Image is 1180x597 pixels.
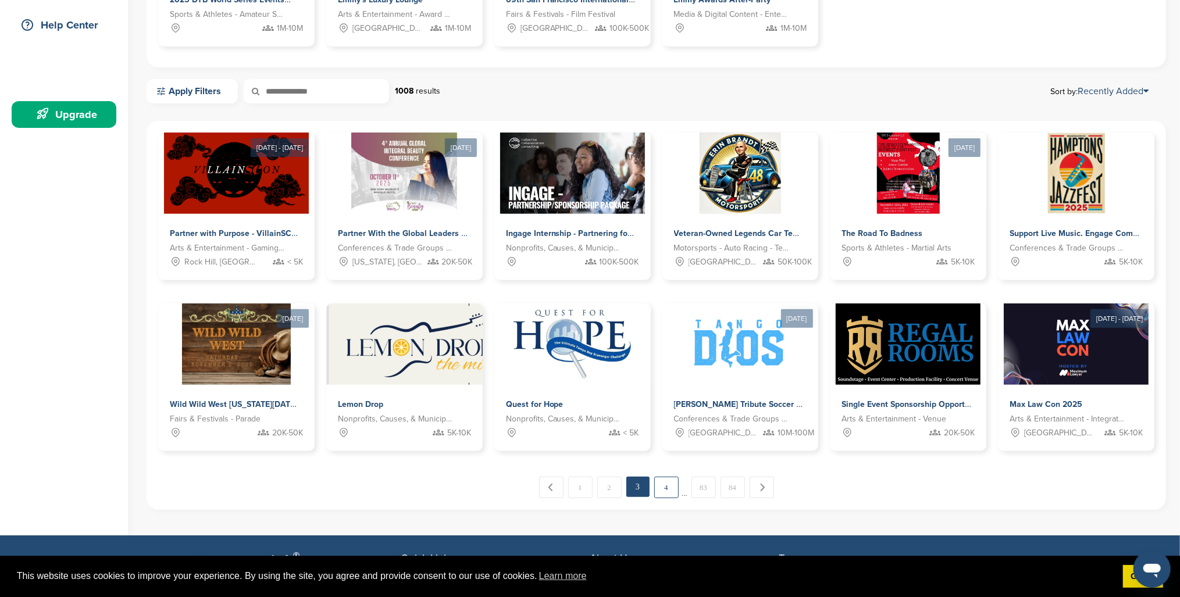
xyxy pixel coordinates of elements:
[830,303,986,451] a: Sponsorpitch & Single Event Sponsorship Opportunities Arts & Entertainment - Venue 20K-50K
[662,133,819,280] a: Sponsorpitch & Veteran-Owned Legends Car Team Driving Racing Excellence and Community Impact Acro...
[505,303,640,385] img: Sponsorpitch &
[842,399,990,409] span: Single Event Sponsorship Opportunities
[287,256,303,269] span: < 5K
[590,552,633,564] span: About Us
[164,133,309,214] img: Sponsorpitch &
[212,553,401,570] p: SponsorPitch
[442,256,473,269] span: 20K-50K
[352,22,425,35] span: [GEOGRAPHIC_DATA], [GEOGRAPHIC_DATA]
[779,552,807,564] span: Terms
[338,8,454,21] span: Arts & Entertainment - Award Show
[170,399,326,409] span: Wild Wild West [US_STATE][DATE] Parade
[351,133,457,214] img: Sponsorpitch &
[251,138,309,157] div: [DATE] - [DATE]
[674,8,790,21] span: Media & Digital Content - Entertainment
[830,114,986,280] a: [DATE] Sponsorpitch & The Road To Badness Sports & Athletes - Martial Arts 5K-10K
[506,242,622,255] span: Nonprofits, Causes, & Municipalities - Education
[1046,133,1107,214] img: Sponsorpitch &
[691,477,716,498] a: 83
[877,133,940,214] img: Sponsorpitch &
[12,12,116,38] a: Help Center
[338,228,511,238] span: Partner With the Global Leaders in Aesthetics
[568,477,593,498] a: 1
[445,22,471,35] span: 1M-10M
[689,256,761,269] span: [GEOGRAPHIC_DATA], [GEOGRAPHIC_DATA], [GEOGRAPHIC_DATA], [GEOGRAPHIC_DATA]
[395,86,413,96] strong: 1008
[170,242,286,255] span: Arts & Entertainment - Gaming Conventions
[700,133,781,214] img: Sponsorpitch &
[668,303,812,385] img: Sponsorpitch &
[326,303,521,385] img: Sponsorpitch &
[170,228,323,238] span: Partner with Purpose - VillainSCon 2025
[182,303,291,385] img: Sponsorpitch &
[780,22,807,35] span: 1M-10M
[338,242,454,255] span: Conferences & Trade Groups - Health and Wellness
[1133,550,1171,588] iframe: Button to launch messaging window
[998,285,1154,451] a: [DATE] - [DATE] Sponsorpitch & Max Law Con 2025 Arts & Entertainment - Integration - Business [GE...
[654,477,679,498] a: 4
[326,114,483,280] a: [DATE] Sponsorpitch & Partner With the Global Leaders in Aesthetics Conferences & Trade Groups - ...
[951,256,975,269] span: 5K-10K
[1119,256,1143,269] span: 5K-10K
[674,413,790,426] span: Conferences & Trade Groups - Sports
[326,303,483,451] a: Sponsorpitch & Lemon Drop Nonprofits, Causes, & Municipalities - Health and Wellness 5K-10K
[500,133,645,214] img: Sponsorpitch &
[778,427,814,439] span: 10M-100M
[1123,565,1163,588] a: dismiss cookie message
[662,285,819,451] a: [DATE] Sponsorpitch & [PERSON_NAME] Tribute Soccer Match with current soccer legends at the Ameri...
[494,133,651,280] a: Sponsorpitch & Ingage Internship - Partnering for Success Nonprofits, Causes, & Municipalities - ...
[170,8,286,21] span: Sports & Athletes - Amateur Sports Leagues
[158,114,315,280] a: [DATE] - [DATE] Sponsorpitch & Partner with Purpose - VillainSCon 2025 Arts & Entertainment - Gam...
[682,477,688,498] span: …
[1010,399,1082,409] span: Max Law Con 2025
[294,548,300,563] span: ®
[674,399,1035,409] span: [PERSON_NAME] Tribute Soccer Match with current soccer legends at the American Dream Mall
[998,133,1154,280] a: Sponsorpitch & Support Live Music. Engage Community. Amplify Your Brand Conferences & Trade Group...
[1119,427,1143,439] span: 5K-10K
[539,477,564,498] a: ← Previous
[1050,87,1149,96] span: Sort by:
[949,138,981,157] div: [DATE]
[1010,242,1125,255] span: Conferences & Trade Groups - Entertainment
[626,477,650,497] em: 3
[597,477,622,498] a: 2
[445,138,477,157] div: [DATE]
[12,101,116,128] a: Upgrade
[338,413,454,426] span: Nonprofits, Causes, & Municipalities - Health and Wellness
[506,399,564,409] span: Quest for Hope
[842,413,946,426] span: Arts & Entertainment - Venue
[184,256,256,269] span: Rock Hill, [GEOGRAPHIC_DATA]
[721,477,745,498] a: 84
[521,22,593,35] span: [GEOGRAPHIC_DATA], [GEOGRAPHIC_DATA]
[506,8,616,21] span: Fairs & Festivals - Film Festival
[778,256,812,269] span: 50K-100K
[1024,427,1096,439] span: [GEOGRAPHIC_DATA], [GEOGRAPHIC_DATA]
[836,303,981,385] img: Sponsorpitch &
[447,427,471,439] span: 5K-10K
[689,427,761,439] span: [GEOGRAPHIC_DATA], [GEOGRAPHIC_DATA]
[147,79,238,103] a: Apply Filters
[674,228,1150,238] span: Veteran-Owned Legends Car Team Driving Racing Excellence and Community Impact Across [GEOGRAPHIC_...
[158,285,315,451] a: [DATE] Sponsorpitch & Wild Wild West [US_STATE][DATE] Parade Fairs & Festivals - Parade 20K-50K
[842,228,922,238] span: The Road To Badness
[17,567,1114,585] span: This website uses cookies to improve your experience. By using the site, you agree and provide co...
[537,567,589,585] a: learn more about cookies
[277,309,309,328] div: [DATE]
[506,228,664,238] span: Ingage Internship - Partnering for Success
[277,22,303,35] span: 1M-10M
[170,413,261,426] span: Fairs & Festivals - Parade
[506,413,622,426] span: Nonprofits, Causes, & Municipalities - Health and Wellness
[623,427,639,439] span: < 5K
[17,104,116,125] div: Upgrade
[781,309,813,328] div: [DATE]
[1090,309,1149,328] div: [DATE] - [DATE]
[1078,85,1149,97] a: Recently Added
[944,427,975,439] span: 20K-50K
[416,86,440,96] span: results
[17,15,116,35] div: Help Center
[272,427,303,439] span: 20K-50K
[674,242,790,255] span: Motorsports - Auto Racing - Teams
[1004,303,1149,385] img: Sponsorpitch &
[338,399,383,409] span: Lemon Drop
[1010,413,1125,426] span: Arts & Entertainment - Integration - Business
